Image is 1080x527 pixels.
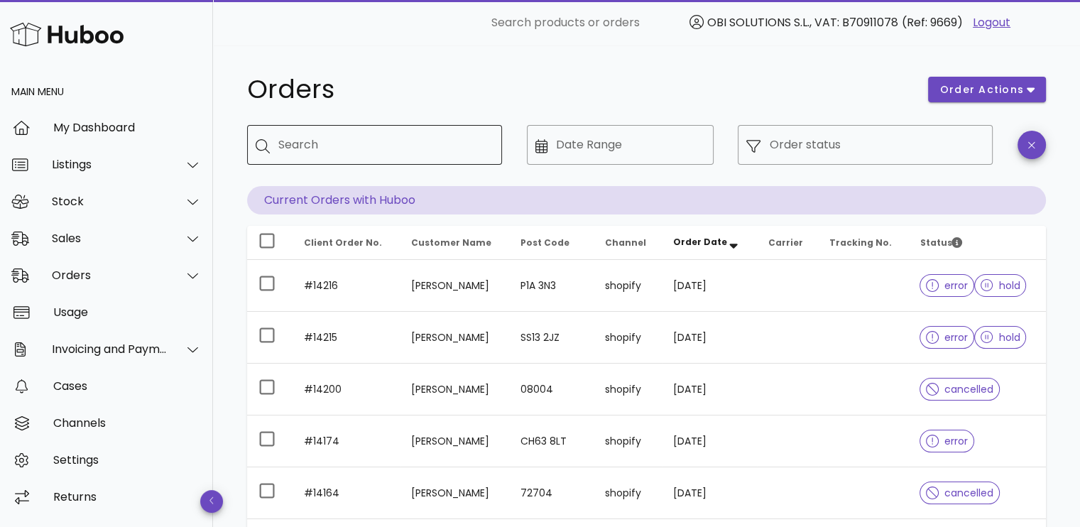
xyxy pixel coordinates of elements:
div: Returns [53,490,202,504]
span: Tracking No. [829,237,892,249]
div: Invoicing and Payments [52,342,168,356]
div: Channels [53,416,202,430]
span: OBI SOLUTIONS S.L., VAT: B70911078 [707,14,898,31]
td: [DATE] [662,467,757,519]
td: [DATE] [662,364,757,415]
span: hold [981,332,1020,342]
span: error [926,281,968,290]
th: Order Date: Sorted descending. Activate to remove sorting. [662,226,757,260]
h1: Orders [247,77,911,102]
div: Usage [53,305,202,319]
td: CH63 8LT [509,415,594,467]
th: Carrier [757,226,818,260]
span: error [926,332,968,342]
td: shopify [594,260,662,312]
span: Status [920,237,962,249]
td: #14200 [293,364,400,415]
div: Settings [53,453,202,467]
span: Post Code [520,237,569,249]
img: Huboo Logo [10,19,124,50]
div: Orders [52,268,168,282]
th: Client Order No. [293,226,400,260]
span: error [926,436,968,446]
span: Channel [605,237,646,249]
td: shopify [594,467,662,519]
th: Post Code [509,226,594,260]
a: Logout [973,14,1010,31]
span: Carrier [768,237,803,249]
span: (Ref: 9669) [902,14,963,31]
td: #14215 [293,312,400,364]
td: [PERSON_NAME] [400,467,509,519]
td: shopify [594,415,662,467]
p: Current Orders with Huboo [247,186,1046,214]
div: Sales [52,232,168,245]
span: Customer Name [411,237,491,249]
span: cancelled [926,384,993,394]
td: [DATE] [662,260,757,312]
td: [PERSON_NAME] [400,415,509,467]
td: [PERSON_NAME] [400,260,509,312]
span: cancelled [926,488,993,498]
td: [PERSON_NAME] [400,364,509,415]
td: [PERSON_NAME] [400,312,509,364]
span: Client Order No. [304,237,382,249]
td: P1A 3N3 [509,260,594,312]
span: hold [981,281,1020,290]
button: order actions [928,77,1046,102]
div: Cases [53,379,202,393]
th: Customer Name [400,226,509,260]
td: #14174 [293,415,400,467]
td: 08004 [509,364,594,415]
span: Order Date [673,236,727,248]
div: Listings [52,158,168,171]
td: shopify [594,312,662,364]
th: Channel [594,226,662,260]
td: SS13 2JZ [509,312,594,364]
span: order actions [939,82,1025,97]
td: [DATE] [662,415,757,467]
td: [DATE] [662,312,757,364]
td: 72704 [509,467,594,519]
th: Status [908,226,1046,260]
div: My Dashboard [53,121,202,134]
th: Tracking No. [818,226,909,260]
td: shopify [594,364,662,415]
td: #14164 [293,467,400,519]
td: #14216 [293,260,400,312]
div: Stock [52,195,168,208]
